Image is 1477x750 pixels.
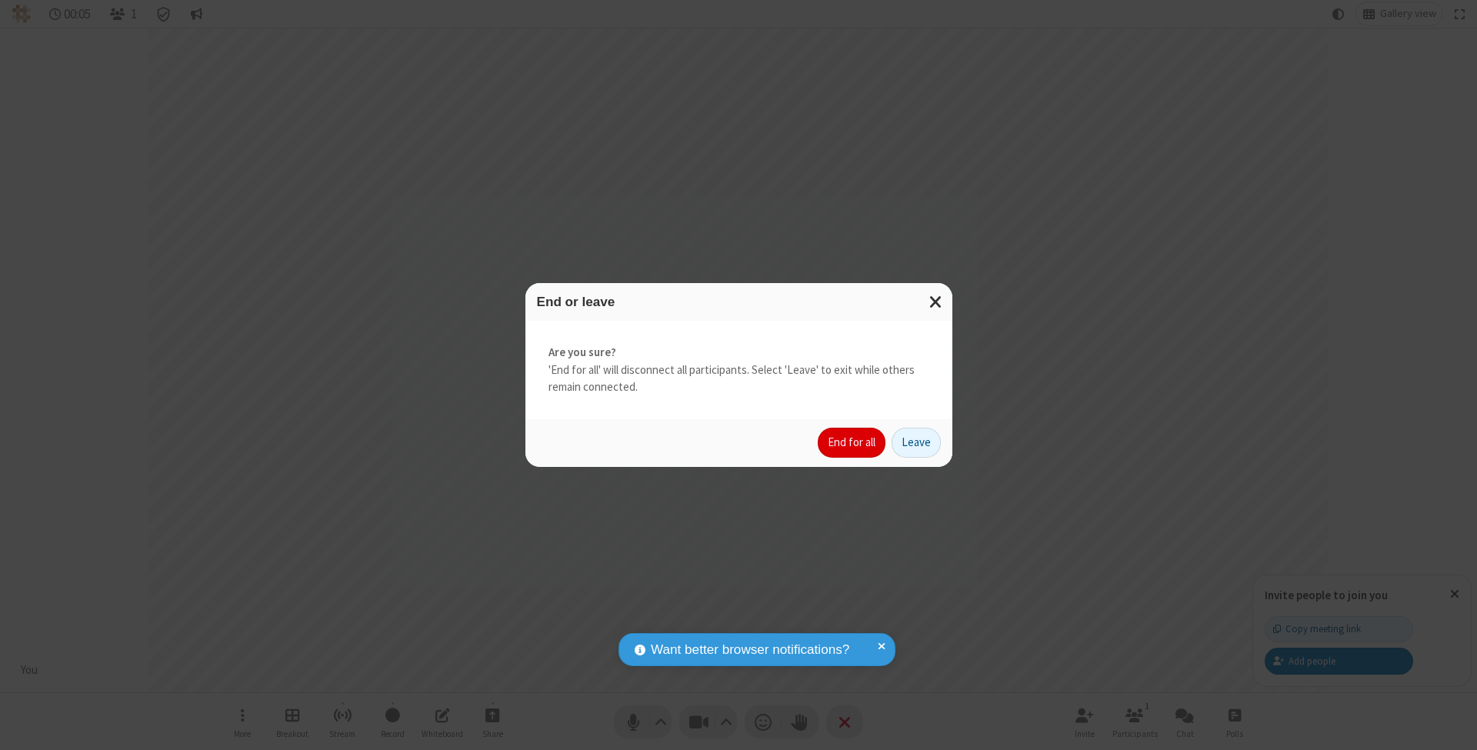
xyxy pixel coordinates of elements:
button: Close modal [920,283,952,321]
strong: Are you sure? [548,344,929,362]
span: Want better browser notifications? [651,640,849,660]
h3: End or leave [537,295,941,309]
button: Leave [892,428,941,458]
div: 'End for all' will disconnect all participants. Select 'Leave' to exit while others remain connec... [525,321,952,419]
button: End for all [818,428,885,458]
